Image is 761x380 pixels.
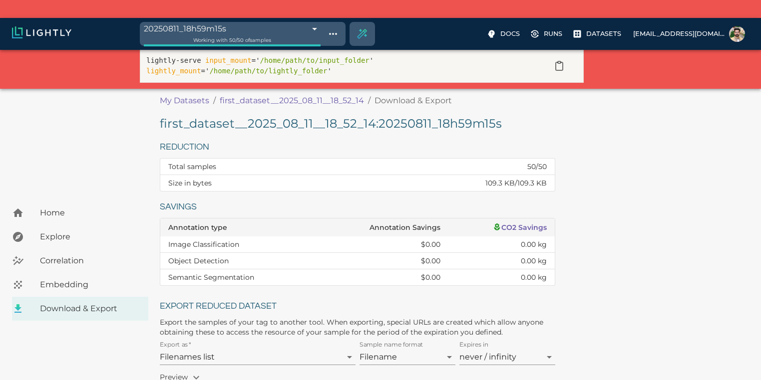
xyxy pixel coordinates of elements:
[448,253,555,269] td: 0.00 kg
[160,175,339,191] th: Size in bytes
[160,299,555,314] h6: Export reduced dataset
[375,95,452,107] p: Download & Export
[40,207,140,219] span: Home
[448,269,555,286] td: 0.00 kg
[160,317,555,337] p: Export the samples of your tag to another tool. When exporting, special URLs are created which al...
[316,236,448,253] td: $0.00
[220,95,364,107] a: first_dataset__2025_08_11__18_52_14
[12,201,148,321] nav: explore, analyze, sample, metadata, embedding, correlations label, download your dataset
[12,26,71,38] img: Lightly
[160,236,316,253] td: Image Classification
[368,95,371,107] li: /
[360,341,423,349] label: Sample name format
[260,56,370,64] span: /home/path/to/input_folder
[339,159,555,175] td: 50 / 50
[493,223,547,232] a: CO2 Savings
[40,279,140,291] span: Embedding
[350,22,374,46] div: Create selection
[459,341,489,349] label: Expires in
[316,253,448,269] td: $0.00
[316,269,448,286] td: $0.00
[40,231,140,243] span: Explore
[325,25,342,42] button: Show tag tree
[729,26,745,42] img: Asad Iqbal
[12,297,148,321] a: Download & Export
[160,253,316,269] td: Object Detection
[160,95,209,107] a: My Datasets
[160,159,339,175] th: Total samples
[160,95,550,107] nav: breadcrumb
[12,249,148,273] a: Correlation
[160,218,316,236] th: Annotation type
[205,56,252,64] span: input_mount
[12,201,148,225] a: Home
[586,29,621,38] p: Datasets
[549,56,569,76] button: Copy to clipboard
[339,175,555,191] td: 109.3 KB / 109.3 KB
[160,159,555,191] table: dataset tag reduction
[633,29,725,38] p: [EMAIL_ADDRESS][DOMAIN_NAME]
[144,22,321,35] div: 20250811_18h59m15s
[40,255,140,267] span: Correlation
[40,303,140,315] span: Download & Export
[360,349,455,365] div: Filename
[160,218,555,285] table: dataset tag savings
[570,26,625,42] label: Datasets
[160,199,555,215] h6: Savings
[146,67,201,75] span: lightly_mount
[528,26,566,42] label: Runs
[160,349,356,365] div: Filenames list
[12,225,148,249] a: Explore
[146,55,541,76] p: lightly-serve =' ' =' '
[12,273,148,297] a: Embedding
[544,29,562,38] p: Runs
[160,341,191,349] label: Export as
[500,29,520,38] p: Docs
[629,23,749,45] label: [EMAIL_ADDRESS][DOMAIN_NAME]Asad Iqbal
[459,349,555,365] div: never / infinity
[448,236,555,253] td: 0.00 kg
[316,218,448,236] th: Annotation Savings
[213,95,216,107] li: /
[193,37,271,43] span: Working with 50 / 50 of samples
[484,26,524,42] label: Docs
[160,116,555,132] h5: first_dataset__2025_08_11__18_52_14 : 20250811_18h59m15s
[209,67,327,75] span: /home/path/to/lightly_folder
[160,140,555,155] h6: Reduction
[160,269,316,286] td: Semantic Segmentation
